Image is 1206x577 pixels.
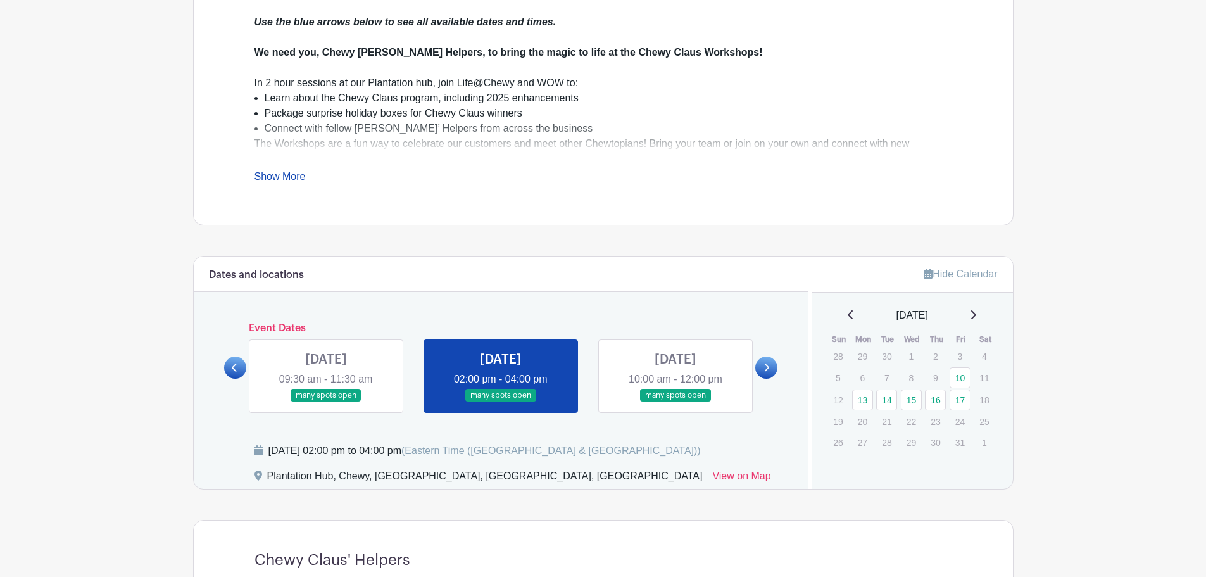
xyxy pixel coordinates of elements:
p: 6 [852,368,873,388]
th: Sun [827,333,851,346]
p: 1 [974,433,995,452]
a: 14 [876,390,897,410]
th: Mon [851,333,876,346]
p: 1 [901,346,922,366]
p: 21 [876,412,897,431]
th: Wed [900,333,925,346]
p: 19 [827,412,848,431]
div: The Workshops are a fun way to celebrate our customers and meet other Chewtopians! Bring your tea... [254,136,952,243]
th: Sat [973,333,998,346]
a: 16 [925,390,946,410]
a: 10 [950,367,970,388]
strong: We need you, Chewy [PERSON_NAME] Helpers, to bring the magic to life at the Chewy Claus Workshops! [254,47,763,58]
p: 28 [876,433,897,452]
p: 2 [925,346,946,366]
li: Connect with fellow [PERSON_NAME]’ Helpers from across the business [265,121,952,136]
th: Thu [924,333,949,346]
span: (Eastern Time ([GEOGRAPHIC_DATA] & [GEOGRAPHIC_DATA])) [401,445,701,456]
p: 22 [901,412,922,431]
h4: Chewy Claus' Helpers [254,551,410,569]
p: 23 [925,412,946,431]
p: 18 [974,390,995,410]
p: 5 [827,368,848,388]
span: [DATE] [896,308,928,323]
div: [DATE] 02:00 pm to 04:00 pm [268,443,701,459]
h6: Dates and locations [209,269,304,281]
p: 30 [876,346,897,366]
div: Plantation Hub, Chewy, [GEOGRAPHIC_DATA], [GEOGRAPHIC_DATA], [GEOGRAPHIC_DATA] [267,469,703,489]
p: 4 [974,346,995,366]
li: Package surprise holiday boxes for Chewy Claus winners [265,106,952,121]
h6: Event Dates [246,322,756,334]
p: 26 [827,433,848,452]
p: 29 [901,433,922,452]
p: 27 [852,433,873,452]
a: 15 [901,390,922,410]
p: 31 [950,433,970,452]
p: 29 [852,346,873,366]
p: 25 [974,412,995,431]
p: 12 [827,390,848,410]
a: Show More [254,171,306,187]
p: 8 [901,368,922,388]
a: Hide Calendar [924,269,997,279]
a: 17 [950,390,970,410]
th: Fri [949,333,974,346]
li: Learn about the Chewy Claus program, including 2025 enhancements [265,91,952,106]
p: 20 [852,412,873,431]
p: 28 [827,346,848,366]
p: 7 [876,368,897,388]
div: In 2 hour sessions at our Plantation hub, join Life@Chewy and WOW to: [254,75,952,91]
p: 3 [950,346,970,366]
p: 30 [925,433,946,452]
p: 24 [950,412,970,431]
p: 11 [974,368,995,388]
p: 9 [925,368,946,388]
a: 13 [852,390,873,410]
a: View on Map [712,469,770,489]
th: Tue [876,333,900,346]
